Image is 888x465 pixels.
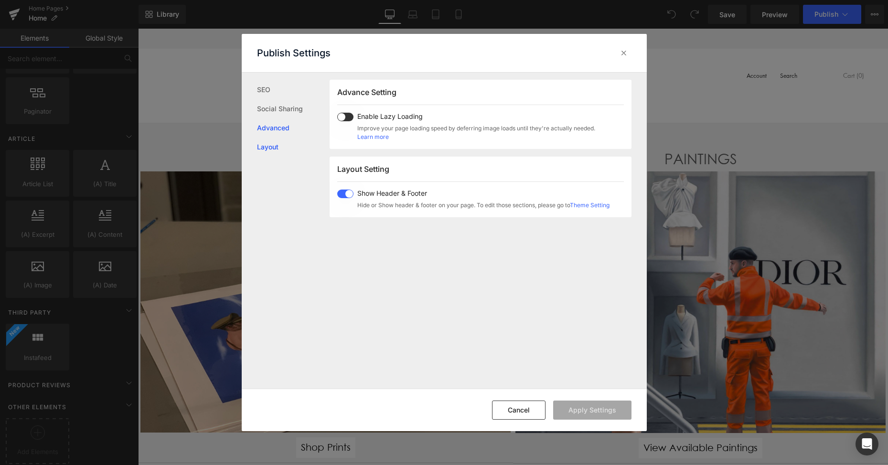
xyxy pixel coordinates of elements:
[295,76,311,85] a: NewsNews
[257,80,330,99] a: SEO
[570,201,610,209] a: Theme Setting
[642,42,659,52] a: Search
[374,96,384,108] strong: 25
[257,137,330,157] a: Layout
[720,42,724,51] span: 0
[357,190,610,197] span: Show Header & Footer
[357,133,389,141] a: Learn more
[357,124,595,133] span: Improve your page loading speed by deferring image loads until they're actually needed.
[291,29,459,64] img: Ross Watson Gallery
[320,6,430,13] a: Complimentary Global Shipping on ALL Artworks
[259,76,275,85] a: HomeHome
[357,201,610,210] span: Hide or Show header & footer on your page. To edit those sections, please go to
[364,76,383,85] a: VideosVideos
[257,118,330,137] a: Advanced
[553,401,631,420] button: Apply Settings
[337,87,396,97] span: Advance Setting
[257,47,331,59] p: Publish Settings
[501,409,624,430] a: View Available Paintings
[357,113,595,120] span: Enable Lazy Loading
[158,409,217,429] a: Shop Prints
[331,76,344,85] a: StoreStore
[505,412,620,427] span: View Available Paintings
[705,42,726,51] a: Cart (0)
[451,76,491,85] a: Online GalleryOnline Gallery
[257,99,330,118] a: Social Sharing
[375,119,750,143] h2: PAINTINGS
[492,401,546,420] button: Cancel
[403,76,431,85] a: ExhibitionsExhibitions
[856,433,878,455] div: Open Intercom Messenger
[337,164,389,174] span: Layout Setting
[609,42,629,52] a: Account
[163,411,213,427] span: Shop Prints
